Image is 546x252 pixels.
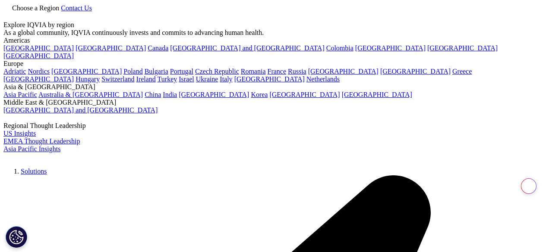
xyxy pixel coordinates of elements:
a: China [145,91,161,98]
a: [GEOGRAPHIC_DATA] [342,91,412,98]
a: Canada [148,44,168,52]
button: Cookies Settings [6,226,27,248]
a: Portugal [170,68,193,75]
a: [GEOGRAPHIC_DATA] [76,44,146,52]
a: [GEOGRAPHIC_DATA] [380,68,451,75]
a: India [163,91,177,98]
a: [GEOGRAPHIC_DATA] [3,44,74,52]
a: France [268,68,287,75]
div: Regional Thought Leadership [3,122,543,130]
a: Ukraine [196,75,218,83]
div: Americas [3,37,543,44]
a: Korea [251,91,268,98]
a: Australia & [GEOGRAPHIC_DATA] [38,91,143,98]
a: Poland [123,68,142,75]
a: Czech Republic [195,68,239,75]
div: As a global community, IQVIA continuously invests and commits to advancing human health. [3,29,543,37]
a: Asia Pacific Insights [3,145,60,152]
a: Netherlands [306,75,340,83]
a: Israel [179,75,194,83]
a: [GEOGRAPHIC_DATA] [308,68,379,75]
a: US Insights [3,130,36,137]
a: Colombia [326,44,353,52]
div: Middle East & [GEOGRAPHIC_DATA] [3,99,543,106]
a: [GEOGRAPHIC_DATA] [51,68,122,75]
a: [GEOGRAPHIC_DATA] [234,75,305,83]
div: Asia & [GEOGRAPHIC_DATA] [3,83,543,91]
a: Contact Us [61,4,92,12]
a: Ireland [136,75,156,83]
a: Switzerland [101,75,134,83]
a: [GEOGRAPHIC_DATA] [3,75,74,83]
a: Hungary [76,75,100,83]
a: Greece [452,68,472,75]
div: Europe [3,60,543,68]
a: Solutions [21,168,47,175]
a: Bulgaria [145,68,168,75]
a: [GEOGRAPHIC_DATA] [3,52,74,59]
a: [GEOGRAPHIC_DATA] and [GEOGRAPHIC_DATA] [170,44,324,52]
a: [GEOGRAPHIC_DATA] [179,91,249,98]
a: Turkey [158,75,177,83]
a: [GEOGRAPHIC_DATA] [355,44,426,52]
a: [GEOGRAPHIC_DATA] [269,91,340,98]
a: [GEOGRAPHIC_DATA] and [GEOGRAPHIC_DATA] [3,106,158,114]
a: EMEA Thought Leadership [3,137,80,145]
a: Romania [241,68,266,75]
div: Explore IQVIA by region [3,21,543,29]
a: Nordics [28,68,50,75]
a: [GEOGRAPHIC_DATA] [427,44,498,52]
a: Russia [288,68,306,75]
a: Asia Pacific [3,91,37,98]
a: Italy [220,75,232,83]
span: Choose a Region [12,4,59,12]
a: Adriatic [3,68,26,75]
